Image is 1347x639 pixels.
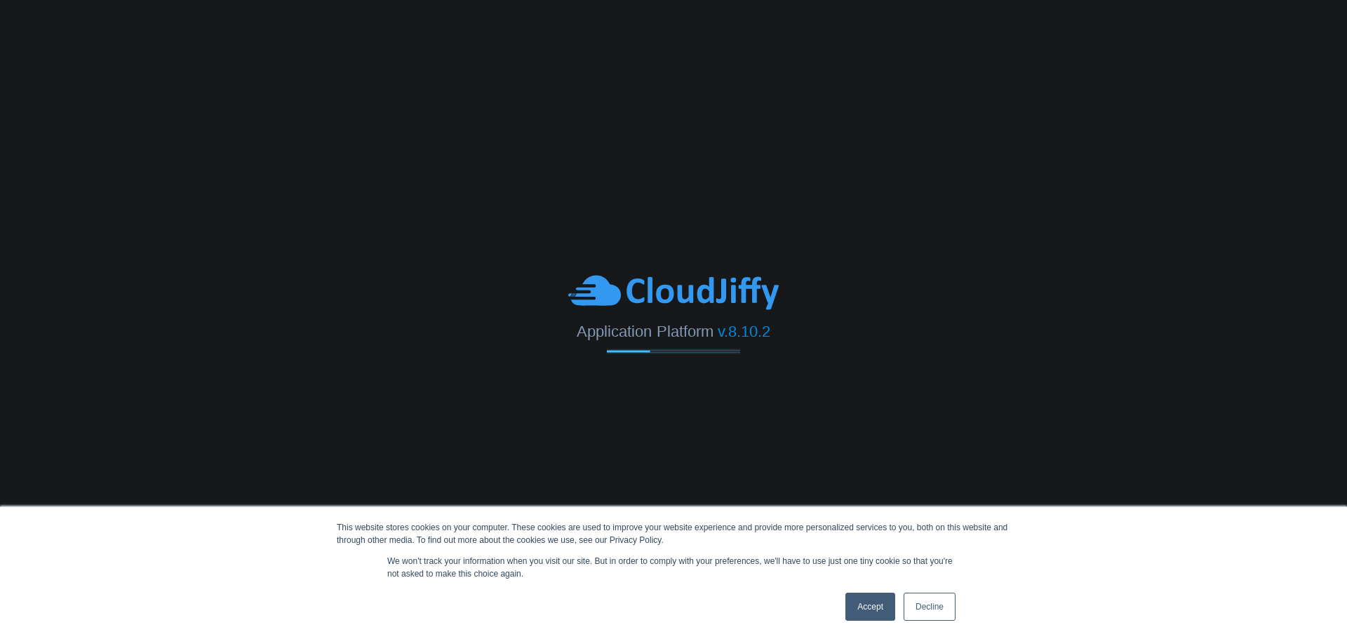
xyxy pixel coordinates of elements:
[718,322,770,339] span: v.8.10.2
[387,555,960,580] p: We won't track your information when you visit our site. But in order to comply with your prefere...
[845,593,895,621] a: Accept
[904,593,956,621] a: Decline
[337,521,1010,546] div: This website stores cookies on your computer. These cookies are used to improve your website expe...
[568,273,779,311] img: CloudJiffy-Blue.svg
[577,322,713,339] span: Application Platform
